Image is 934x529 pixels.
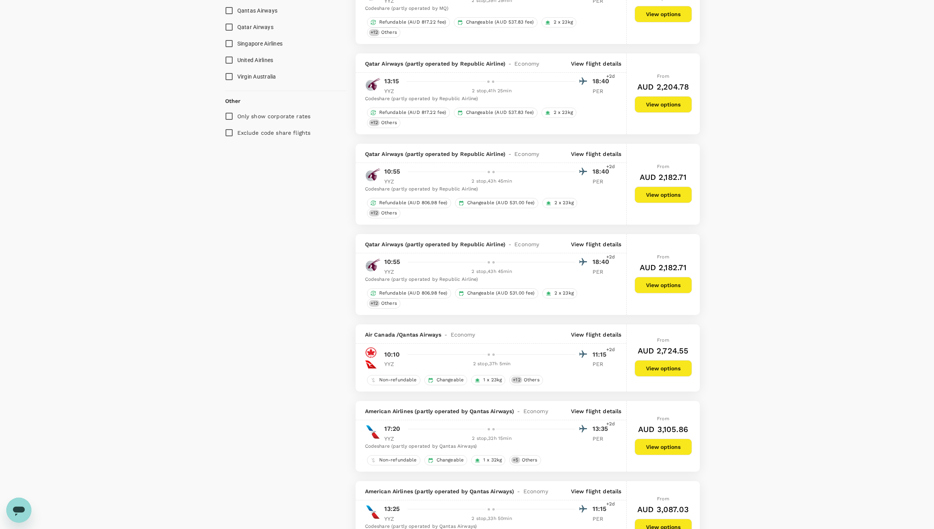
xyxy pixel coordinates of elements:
h6: AUD 2,182.71 [640,171,687,183]
span: Changeable (AUD 537.83 fee) [463,109,537,116]
span: Qantas Airways [237,7,278,14]
div: Changeable [424,375,468,385]
h6: AUD 3,105.86 [638,423,688,436]
button: View options [635,439,692,455]
span: From [657,416,669,421]
p: 18:40 [593,257,612,267]
p: YYZ [384,435,404,443]
button: View options [635,277,692,293]
div: Refundable (AUD 817.22 fee) [367,108,450,118]
span: From [657,496,669,502]
span: +2d [606,73,615,81]
div: Changeable [424,455,468,465]
p: 10:10 [384,350,400,359]
div: Codeshare (partly operated by MQ) [365,5,612,13]
span: Changeable (AUD 537.83 fee) [463,19,537,26]
img: QR [365,257,381,273]
p: 13:15 [384,77,399,86]
div: Codeshare (partly operated by Republic Airline) [365,95,612,103]
span: Economy [514,150,539,158]
iframe: Button to launch messaging window [6,498,31,523]
span: 2 x 23kg [551,200,577,206]
span: - [505,150,514,158]
div: Non-refundable [367,375,420,385]
span: From [657,337,669,343]
span: Refundable (AUD 817.22 fee) [376,109,450,116]
p: 10:55 [384,257,400,267]
span: Qatar Airways (partly operated by Republic Airline) [365,240,506,248]
button: View options [635,187,692,203]
button: View options [635,360,692,377]
div: 2 stop , 32h 15min [409,435,575,443]
span: 1 x 23kg [480,377,505,383]
p: View flight details [571,240,622,248]
span: Refundable (AUD 817.22 fee) [376,19,450,26]
p: PER [593,268,612,276]
span: American Airlines (partly operated by Qantas Airways) [365,487,514,495]
span: + 12 [369,29,380,36]
span: Non-refundable [376,377,420,383]
div: +12Others [367,118,400,128]
span: American Airlines (partly operated by Qantas Airways) [365,407,514,415]
span: +2d [606,346,615,354]
span: - [505,60,514,68]
div: Non-refundable [367,455,420,465]
span: +2d [606,163,615,171]
p: 10:55 [384,167,400,176]
span: Virgin Australia [237,73,276,80]
p: PER [593,360,612,368]
span: Refundable (AUD 806.98 fee) [376,200,451,206]
div: Codeshare (partly operated by Republic Airline) [365,185,612,193]
p: Other [225,97,241,105]
span: Non-refundable [376,457,420,463]
h6: AUD 2,204.78 [637,81,689,93]
div: 2 stop , 43h 45min [409,178,575,185]
div: Changeable (AUD 537.83 fee) [454,108,538,118]
img: QR [365,167,381,183]
p: YYZ [384,360,404,368]
div: Refundable (AUD 806.98 fee) [367,198,451,208]
span: From [657,73,669,79]
p: 13:25 [384,504,400,514]
div: +5Others [509,455,541,465]
p: Exclude code share flights [237,129,311,137]
span: - [514,487,523,495]
div: +12Others [367,27,400,38]
div: Changeable (AUD 537.83 fee) [454,17,538,27]
span: Qatar Airways (partly operated by Republic Airline) [365,60,506,68]
div: +12Others [367,208,400,218]
span: Economy [451,331,475,339]
p: 11:15 [593,350,612,359]
p: 18:40 [593,77,612,86]
span: Changeable (AUD 531.00 fee) [464,290,538,297]
div: Codeshare (partly operated by Qantas Airways) [365,443,612,450]
span: Others [378,29,400,36]
div: 2 x 23kg [542,198,577,208]
h6: AUD 2,182.71 [640,261,687,274]
div: 2 x 23kg [541,108,576,118]
span: Economy [514,240,539,248]
span: + 12 [369,300,380,307]
span: Air Canada / Qantas Airways [365,331,442,339]
div: +12Others [367,298,400,309]
span: +2d [606,253,615,261]
p: PER [593,515,612,523]
img: AA [365,424,381,440]
button: View options [635,96,692,113]
p: YYZ [384,515,404,523]
span: + 5 [511,457,520,463]
div: 1 x 23kg [471,375,505,385]
span: Qatar Airways (partly operated by Republic Airline) [365,150,506,158]
span: + 12 [369,119,380,126]
span: 1 x 32kg [480,457,505,463]
h6: AUD 2,724.55 [638,344,689,357]
span: Economy [514,60,539,68]
p: View flight details [571,331,622,339]
p: 11:15 [593,504,612,514]
p: YYZ [384,178,404,185]
img: QF [365,359,377,370]
span: + 12 [369,210,380,216]
p: PER [593,435,612,443]
span: Others [378,300,400,307]
div: Refundable (AUD 806.98 fee) [367,288,451,298]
